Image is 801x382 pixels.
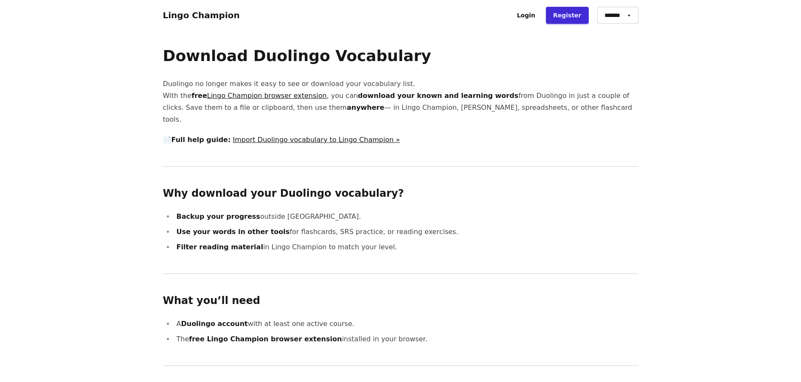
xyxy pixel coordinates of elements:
strong: free Lingo Champion browser extension [189,335,342,343]
strong: Duolingo account [181,320,247,328]
li: for flashcards, SRS practice, or reading exercises. [174,226,638,238]
strong: Backup your progress [177,212,260,220]
a: Lingo Champion [163,10,240,20]
strong: download your known and learning words [358,92,518,100]
a: Register [546,7,589,24]
a: Login [510,7,542,24]
li: outside [GEOGRAPHIC_DATA]. [174,211,638,223]
h2: What you’ll need [163,294,638,308]
li: The installed in your browser. [174,333,638,345]
li: in Lingo Champion to match your level. [174,241,638,253]
p: Duolingo no longer makes it easy to see or download your vocabulary list. With the , you can from... [163,78,638,125]
strong: Filter reading material [177,243,263,251]
h2: Why download your Duolingo vocabulary? [163,187,638,201]
h1: Download Duolingo Vocabulary [163,47,638,64]
strong: free [191,92,327,100]
strong: anywhere [347,103,384,112]
p: 📄 [163,134,638,146]
strong: Use your words in other tools [177,228,290,236]
a: Lingo Champion browser extension [207,92,327,100]
li: A with at least one active course. [174,318,638,330]
strong: Full help guide: [171,136,231,144]
a: Import Duolingo vocabulary to Lingo Champion » [233,136,400,144]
